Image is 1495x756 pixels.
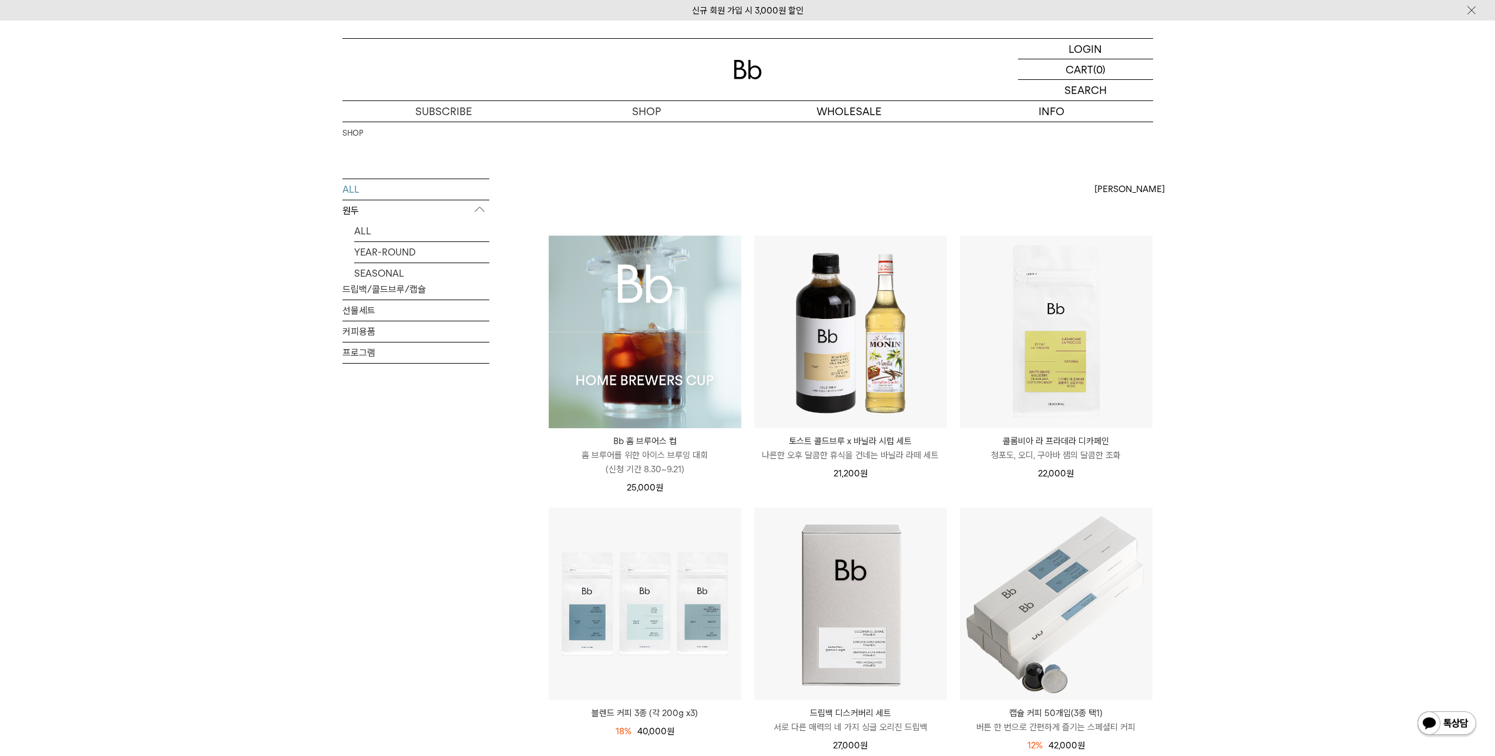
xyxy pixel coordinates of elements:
p: 버튼 한 번으로 간편하게 즐기는 스페셜티 커피 [960,720,1153,734]
a: 드립백/콜드브루/캡슐 [342,279,489,300]
img: 드립백 디스커버리 세트 [754,508,947,700]
a: 블렌드 커피 3종 (각 200g x3) [549,706,741,720]
a: 커피용품 [342,321,489,342]
p: 캡슐 커피 50개입(3종 택1) [960,706,1153,720]
a: 선물세트 [342,300,489,321]
img: 로고 [734,60,762,79]
div: 18% [616,724,631,738]
p: 홈 브루어를 위한 아이스 브루잉 대회 (신청 기간 8.30~9.21) [549,448,741,476]
p: 청포도, 오디, 구아바 잼의 달콤한 조화 [960,448,1153,462]
span: 원 [860,468,868,479]
p: WHOLESALE [748,101,950,122]
p: 드립백 디스커버리 세트 [754,706,947,720]
p: (0) [1093,59,1106,79]
span: 21,200 [834,468,868,479]
p: 토스트 콜드브루 x 바닐라 시럽 세트 [754,434,947,448]
a: LOGIN [1018,39,1153,59]
img: 카카오톡 채널 1:1 채팅 버튼 [1416,710,1477,738]
img: 콜롬비아 라 프라데라 디카페인 [960,236,1153,428]
a: CART (0) [1018,59,1153,80]
a: ALL [354,221,489,241]
a: Bb 홈 브루어스 컵 홈 브루어를 위한 아이스 브루잉 대회(신청 기간 8.30~9.21) [549,434,741,476]
span: 원 [667,726,674,737]
p: INFO [950,101,1153,122]
img: 토스트 콜드브루 x 바닐라 시럽 세트 [754,236,947,428]
span: 원 [860,740,868,751]
a: 신규 회원 가입 시 3,000원 할인 [692,5,804,16]
span: 27,000 [833,740,868,751]
span: 42,000 [1049,740,1085,751]
a: 캡슐 커피 50개입(3종 택1) 버튼 한 번으로 간편하게 즐기는 스페셜티 커피 [960,706,1153,734]
span: 원 [1077,740,1085,751]
a: YEAR-ROUND [354,242,489,263]
p: SEARCH [1064,80,1107,100]
span: 25,000 [627,482,663,493]
span: 40,000 [637,726,674,737]
p: CART [1066,59,1093,79]
a: 콜롬비아 라 프라데라 디카페인 청포도, 오디, 구아바 잼의 달콤한 조화 [960,434,1153,462]
span: 원 [1066,468,1074,479]
a: 프로그램 [342,342,489,363]
p: 나른한 오후 달콤한 휴식을 건네는 바닐라 라떼 세트 [754,448,947,462]
p: Bb 홈 브루어스 컵 [549,434,741,448]
a: SHOP [342,127,363,139]
p: 원두 [342,200,489,221]
a: SUBSCRIBE [342,101,545,122]
a: SEASONAL [354,263,489,284]
img: Bb 홈 브루어스 컵 [549,236,741,428]
img: 블렌드 커피 3종 (각 200g x3) [549,508,741,700]
img: 캡슐 커피 50개입(3종 택1) [960,508,1153,700]
p: 서로 다른 매력의 네 가지 싱글 오리진 드립백 [754,720,947,734]
p: LOGIN [1069,39,1102,59]
a: SHOP [545,101,748,122]
a: 드립백 디스커버리 세트 서로 다른 매력의 네 가지 싱글 오리진 드립백 [754,706,947,734]
span: 22,000 [1038,468,1074,479]
p: 콜롬비아 라 프라데라 디카페인 [960,434,1153,448]
div: 12% [1027,738,1043,752]
span: 원 [656,482,663,493]
a: 토스트 콜드브루 x 바닐라 시럽 세트 나른한 오후 달콤한 휴식을 건네는 바닐라 라떼 세트 [754,434,947,462]
span: [PERSON_NAME] [1094,182,1165,196]
a: ALL [342,179,489,200]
